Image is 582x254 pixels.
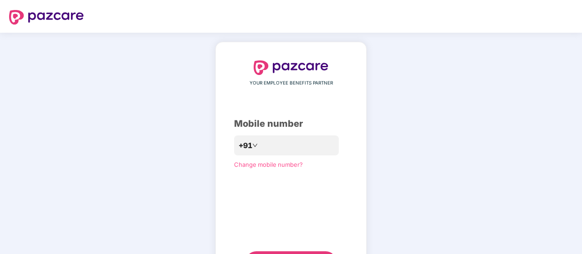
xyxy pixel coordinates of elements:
[9,10,84,25] img: logo
[234,161,303,168] a: Change mobile number?
[239,140,252,151] span: +91
[250,80,333,87] span: YOUR EMPLOYEE BENEFITS PARTNER
[234,117,348,131] div: Mobile number
[252,143,258,148] span: down
[254,60,328,75] img: logo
